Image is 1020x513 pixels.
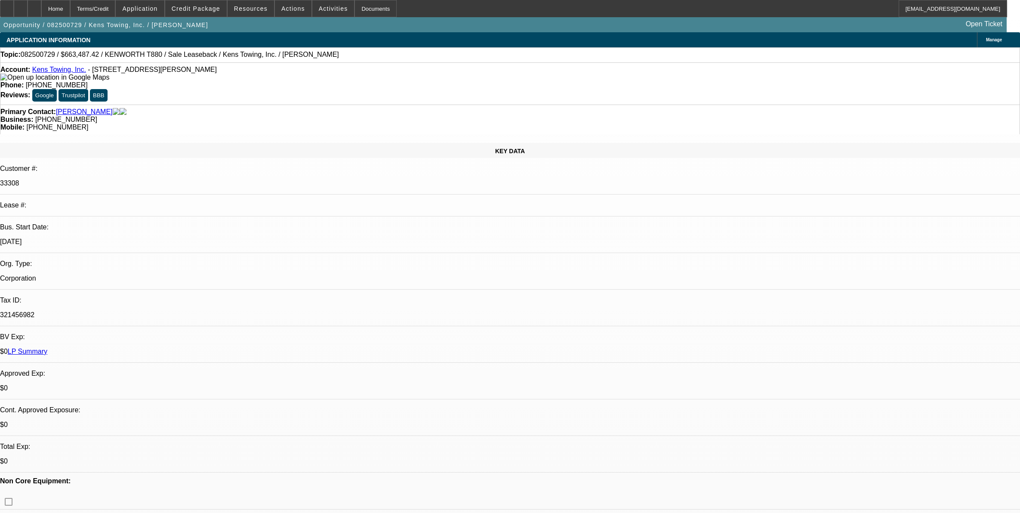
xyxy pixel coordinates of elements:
[986,37,1002,42] span: Manage
[281,5,305,12] span: Actions
[113,108,120,116] img: facebook-icon.png
[3,22,208,28] span: Opportunity / 082500729 / Kens Towing, Inc. / [PERSON_NAME]
[275,0,311,17] button: Actions
[165,0,227,17] button: Credit Package
[319,5,348,12] span: Activities
[59,89,88,102] button: Trustpilot
[6,37,90,43] span: APPLICATION INFORMATION
[0,66,30,73] strong: Account:
[0,81,24,89] strong: Phone:
[962,17,1006,31] a: Open Ticket
[0,91,30,99] strong: Reviews:
[120,108,126,116] img: linkedin-icon.png
[234,5,268,12] span: Resources
[0,74,109,81] img: Open up location in Google Maps
[8,348,47,355] a: LP Summary
[26,81,88,89] span: [PHONE_NUMBER]
[0,116,33,123] strong: Business:
[0,51,21,59] strong: Topic:
[172,5,220,12] span: Credit Package
[90,89,108,102] button: BBB
[88,66,217,73] span: - [STREET_ADDRESS][PERSON_NAME]
[35,116,97,123] span: [PHONE_NUMBER]
[228,0,274,17] button: Resources
[21,51,339,59] span: 082500729 / $663,487.42 / KENWORTH T880 / Sale Leaseback / Kens Towing, Inc. / [PERSON_NAME]
[0,108,56,116] strong: Primary Contact:
[32,66,86,73] a: Kens Towing, Inc.
[26,124,88,131] span: [PHONE_NUMBER]
[122,5,157,12] span: Application
[32,89,57,102] button: Google
[56,108,113,116] a: [PERSON_NAME]
[0,74,109,81] a: View Google Maps
[312,0,354,17] button: Activities
[0,124,25,131] strong: Mobile:
[495,148,525,155] span: KEY DATA
[116,0,164,17] button: Application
